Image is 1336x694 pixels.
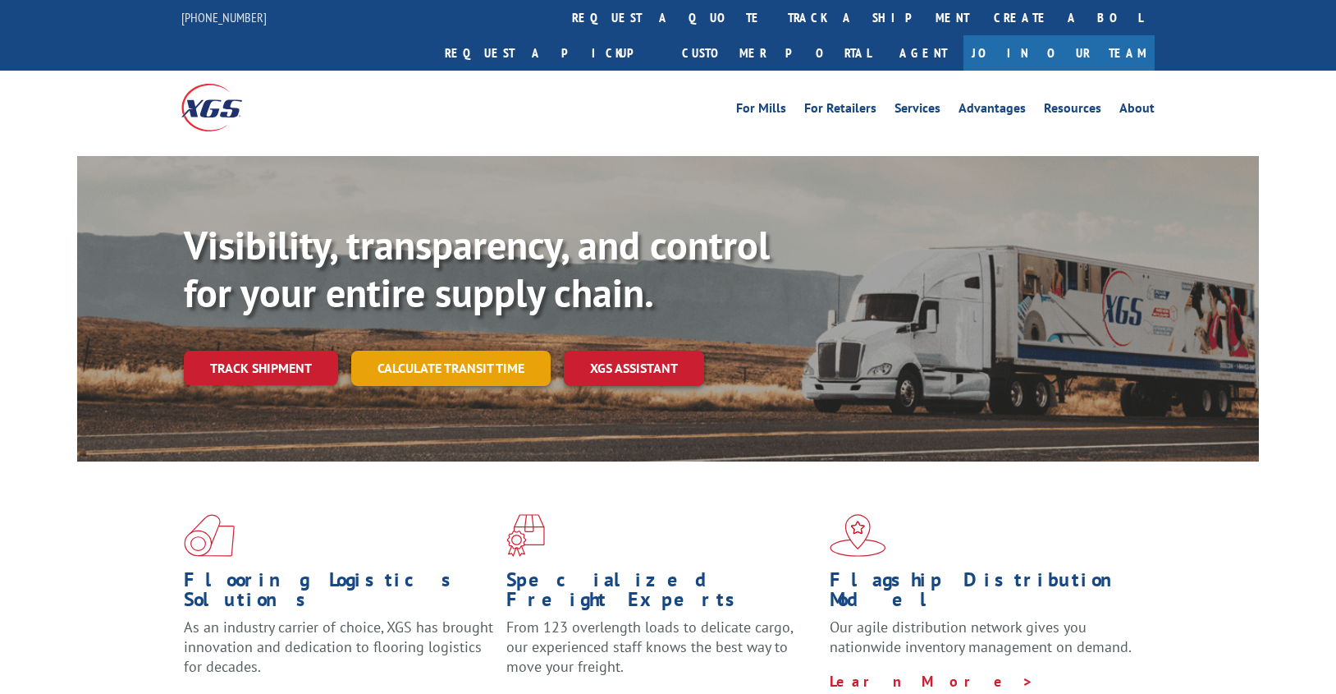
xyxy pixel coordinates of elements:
[959,102,1026,120] a: Advantages
[506,618,817,691] p: From 123 overlength loads to delicate cargo, our experienced staff knows the best way to move you...
[351,351,551,386] a: Calculate transit time
[894,102,940,120] a: Services
[963,35,1155,71] a: Join Our Team
[1044,102,1101,120] a: Resources
[564,351,704,386] a: XGS ASSISTANT
[506,570,817,618] h1: Specialized Freight Experts
[830,570,1140,618] h1: Flagship Distribution Model
[432,35,670,71] a: Request a pickup
[736,102,786,120] a: For Mills
[670,35,883,71] a: Customer Portal
[883,35,963,71] a: Agent
[184,351,338,385] a: Track shipment
[181,9,267,25] a: [PHONE_NUMBER]
[830,618,1132,656] span: Our agile distribution network gives you nationwide inventory management on demand.
[804,102,876,120] a: For Retailers
[184,219,770,318] b: Visibility, transparency, and control for your entire supply chain.
[506,514,545,557] img: xgs-icon-focused-on-flooring-red
[1119,102,1155,120] a: About
[830,514,886,557] img: xgs-icon-flagship-distribution-model-red
[830,672,1034,691] a: Learn More >
[184,514,235,557] img: xgs-icon-total-supply-chain-intelligence-red
[184,618,493,676] span: As an industry carrier of choice, XGS has brought innovation and dedication to flooring logistics...
[184,570,494,618] h1: Flooring Logistics Solutions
